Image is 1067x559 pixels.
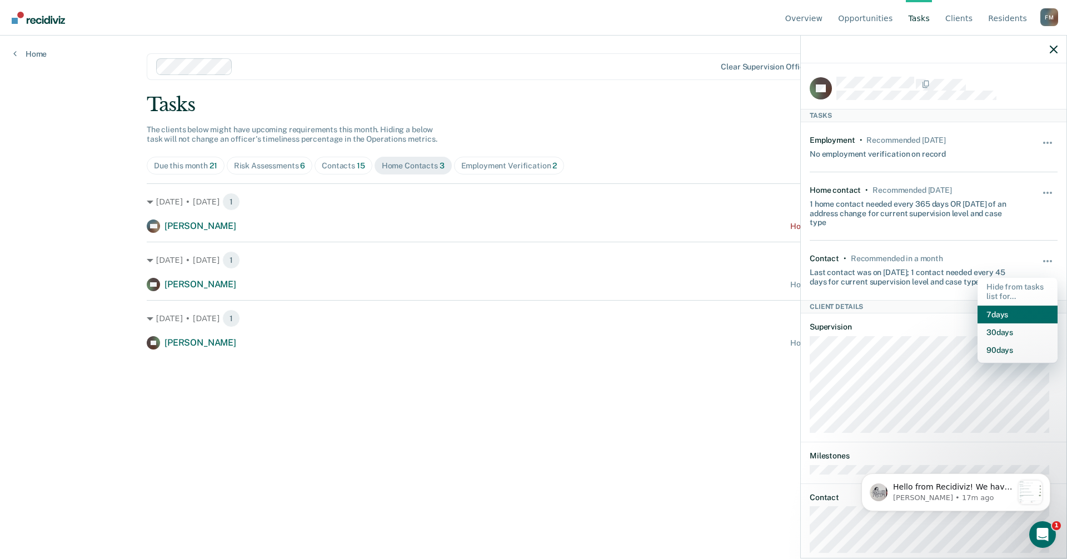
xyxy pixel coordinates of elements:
div: 1 home contact needed every 365 days OR [DATE] of an address change for current supervision level... [810,195,1016,227]
div: No employment verification on record [810,145,946,159]
span: 3 [440,161,445,170]
span: 1 [222,251,240,269]
span: 15 [357,161,365,170]
div: Last contact was on [DATE]; 1 contact needed every 45 days for current supervision level and case... [810,263,1016,287]
div: [DATE] • [DATE] [147,251,920,269]
button: 30 days [978,323,1058,341]
a: Home [13,49,47,59]
img: Recidiviz [12,12,65,24]
div: Employment [810,136,855,145]
div: [DATE] • [DATE] [147,310,920,327]
div: Due this month [154,161,217,171]
div: Home contact recommended [DATE] [790,338,920,348]
div: Recommended in a month [851,254,943,263]
div: • [860,136,862,145]
div: Home contact [810,186,861,195]
div: [DATE] • [DATE] [147,193,920,211]
div: Home contact recommended [DATE] [790,222,920,231]
div: Dropdown Menu [978,278,1058,363]
span: 1 [222,193,240,211]
button: 90 days [978,341,1058,359]
div: Home contact recommended [DATE] [790,280,920,290]
div: Recommended in 11 days [872,186,951,195]
span: [PERSON_NAME] [164,221,236,231]
span: [PERSON_NAME] [164,279,236,290]
span: The clients below might have upcoming requirements this month. Hiding a below task will not chang... [147,125,437,143]
p: Message from Kim, sent 17m ago [48,42,168,52]
div: Risk Assessments [234,161,306,171]
div: Client Details [801,300,1066,313]
span: 6 [300,161,305,170]
span: 1 [1052,521,1061,530]
dt: Milestones [810,451,1058,461]
div: • [844,254,846,263]
div: Employment Verification [461,161,557,171]
div: Contact [810,254,839,263]
span: 21 [210,161,217,170]
div: Contacts [322,161,365,171]
iframe: Intercom notifications message [845,451,1067,529]
div: • [865,186,868,195]
div: Clear supervision officers [721,62,815,72]
div: Tasks [801,109,1066,122]
span: [PERSON_NAME] [164,337,236,348]
div: Tasks [147,93,920,116]
span: 1 [222,310,240,327]
div: Home Contacts [382,161,445,171]
dt: Supervision [810,322,1058,332]
button: 7 days [978,306,1058,323]
div: Recommended in 11 days [866,136,945,145]
div: Hide from tasks list for... [978,278,1058,306]
div: F M [1040,8,1058,26]
span: 2 [552,161,557,170]
button: Profile dropdown button [1040,8,1058,26]
dt: Contact [810,493,1058,502]
span: Hello from Recidiviz! We have some exciting news. Officers will now have their own Overview page ... [48,31,168,393]
iframe: Intercom live chat [1029,521,1056,548]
